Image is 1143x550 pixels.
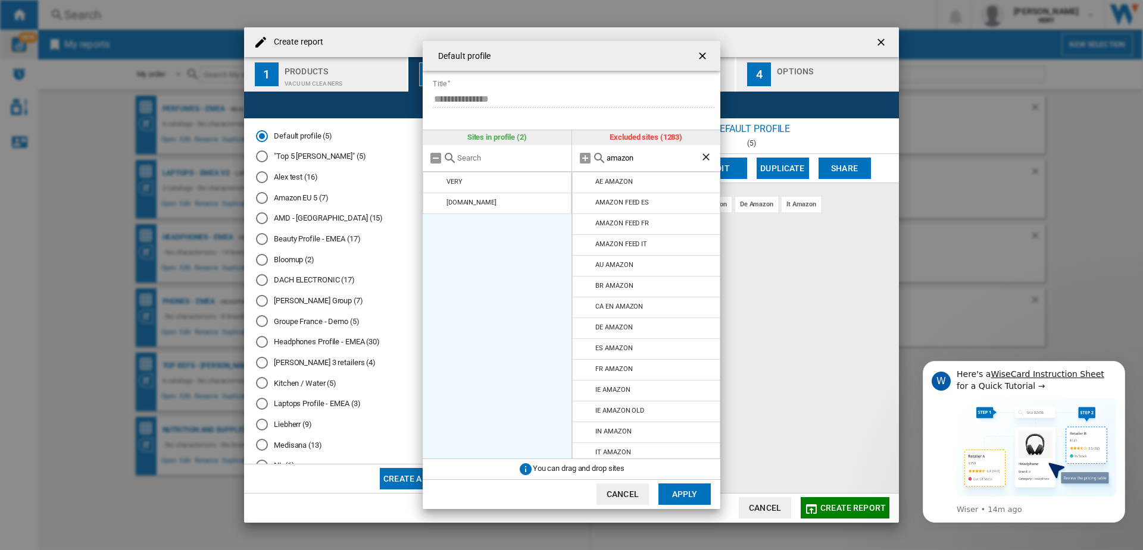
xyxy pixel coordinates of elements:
[595,386,630,394] div: IE AMAZON
[595,365,632,373] div: FR AMAZON
[457,153,566,162] input: Search
[597,483,649,505] button: Cancel
[700,151,714,165] ng-md-icon: Clear search
[595,428,631,435] div: IN AMAZON
[595,261,633,269] div: AU AMAZON
[446,199,496,206] div: [DOMAIN_NAME]
[595,344,632,352] div: ES AMAZON
[595,282,633,290] div: BR AMAZON
[595,240,647,248] div: AMAZON FEED IT
[697,50,711,64] ng-md-icon: getI18NText('BUTTONS.CLOSE_DIALOG')
[658,483,711,505] button: Apply
[692,44,716,68] button: getI18NText('BUTTONS.CLOSE_DIALOG')
[905,350,1143,530] iframe: Intercom notifications message
[595,448,630,456] div: IT AMAZON
[607,153,701,162] input: Search
[429,151,443,165] md-icon: Remove all
[572,130,721,144] div: Excluded sites (1283)
[595,219,649,227] div: AMAZON FEED FR
[423,130,571,144] div: Sites in profile (2)
[595,407,644,414] div: IE AMAZON OLD
[432,51,491,62] h4: Default profile
[595,199,649,206] div: AMAZON FEED ES
[578,151,592,165] md-icon: Add all
[446,178,463,186] div: VERY
[533,464,624,473] span: You can drag and drop sites
[595,178,632,186] div: AE AMAZON
[595,303,643,310] div: CA EN AMAZON
[595,323,632,331] div: DE AMAZON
